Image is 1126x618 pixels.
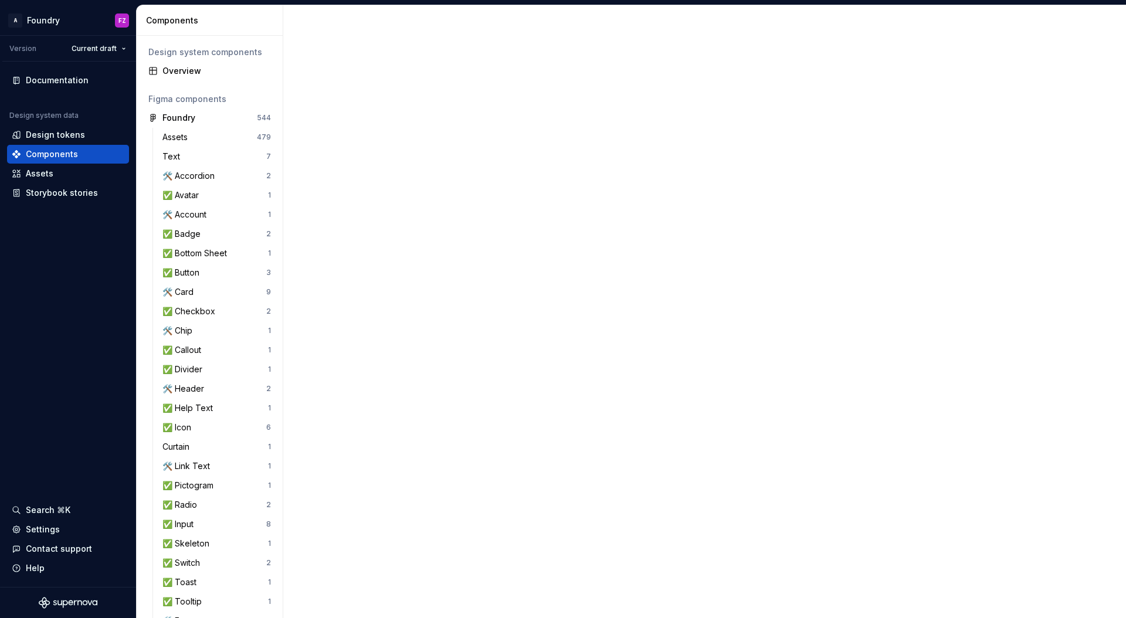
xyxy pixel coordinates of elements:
[266,519,271,529] div: 8
[7,71,129,90] a: Documentation
[162,325,197,337] div: 🛠️ Chip
[9,44,36,53] div: Version
[158,554,276,572] a: ✅ Switch2
[268,403,271,413] div: 1
[268,326,271,335] div: 1
[2,8,134,33] button: AFoundryFZ
[257,113,271,123] div: 544
[268,597,271,606] div: 1
[162,383,209,395] div: 🛠️ Header
[158,592,276,611] a: ✅ Tooltip1
[266,307,271,316] div: 2
[268,210,271,219] div: 1
[162,189,204,201] div: ✅ Avatar
[26,129,85,141] div: Design tokens
[268,191,271,200] div: 1
[162,422,196,433] div: ✅ Icon
[162,364,207,375] div: ✅ Divider
[26,504,70,516] div: Search ⌘K
[162,596,206,607] div: ✅ Tooltip
[26,148,78,160] div: Components
[162,131,192,143] div: Assets
[162,576,201,588] div: ✅ Toast
[158,321,276,340] a: 🛠️ Chip1
[26,168,53,179] div: Assets
[268,461,271,471] div: 1
[148,46,271,58] div: Design system components
[162,480,218,491] div: ✅ Pictogram
[266,287,271,297] div: 9
[162,247,232,259] div: ✅ Bottom Sheet
[268,578,271,587] div: 1
[266,558,271,568] div: 2
[268,365,271,374] div: 1
[162,344,206,356] div: ✅ Callout
[26,74,89,86] div: Documentation
[266,152,271,161] div: 7
[266,500,271,510] div: 2
[7,164,129,183] a: Assets
[39,597,97,609] svg: Supernova Logo
[158,534,276,553] a: ✅ Skeleton1
[162,228,205,240] div: ✅ Badge
[162,557,205,569] div: ✅ Switch
[162,170,219,182] div: 🛠️ Accordion
[158,515,276,534] a: ✅ Input8
[268,345,271,355] div: 1
[268,442,271,451] div: 1
[162,305,220,317] div: ✅ Checkbox
[158,573,276,592] a: ✅ Toast1
[118,16,126,25] div: FZ
[162,65,271,77] div: Overview
[158,418,276,437] a: ✅ Icon6
[158,379,276,398] a: 🛠️ Header2
[162,267,204,279] div: ✅ Button
[162,151,185,162] div: Text
[158,341,276,359] a: ✅ Callout1
[146,15,278,26] div: Components
[268,481,271,490] div: 1
[158,457,276,476] a: 🛠️ Link Text1
[26,543,92,555] div: Contact support
[26,524,60,535] div: Settings
[266,423,271,432] div: 6
[158,225,276,243] a: ✅ Badge2
[158,167,276,185] a: 🛠️ Accordion2
[26,562,45,574] div: Help
[162,538,214,549] div: ✅ Skeleton
[158,360,276,379] a: ✅ Divider1
[27,15,60,26] div: Foundry
[7,145,129,164] a: Components
[8,13,22,28] div: A
[268,249,271,258] div: 1
[158,399,276,417] a: ✅ Help Text1
[7,125,129,144] a: Design tokens
[9,111,79,120] div: Design system data
[266,384,271,393] div: 2
[158,495,276,514] a: ✅ Radio2
[26,187,98,199] div: Storybook stories
[162,518,198,530] div: ✅ Input
[162,460,215,472] div: 🛠️ Link Text
[7,520,129,539] a: Settings
[162,209,211,220] div: 🛠️ Account
[158,244,276,263] a: ✅ Bottom Sheet1
[158,283,276,301] a: 🛠️ Card9
[162,441,194,453] div: Curtain
[158,263,276,282] a: ✅ Button3
[158,302,276,321] a: ✅ Checkbox2
[162,499,202,511] div: ✅ Radio
[72,44,117,53] span: Current draft
[66,40,131,57] button: Current draft
[266,229,271,239] div: 2
[158,437,276,456] a: Curtain1
[158,147,276,166] a: Text7
[158,476,276,495] a: ✅ Pictogram1
[148,93,271,105] div: Figma components
[7,559,129,578] button: Help
[268,539,271,548] div: 1
[144,108,276,127] a: Foundry544
[7,184,129,202] a: Storybook stories
[162,112,195,124] div: Foundry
